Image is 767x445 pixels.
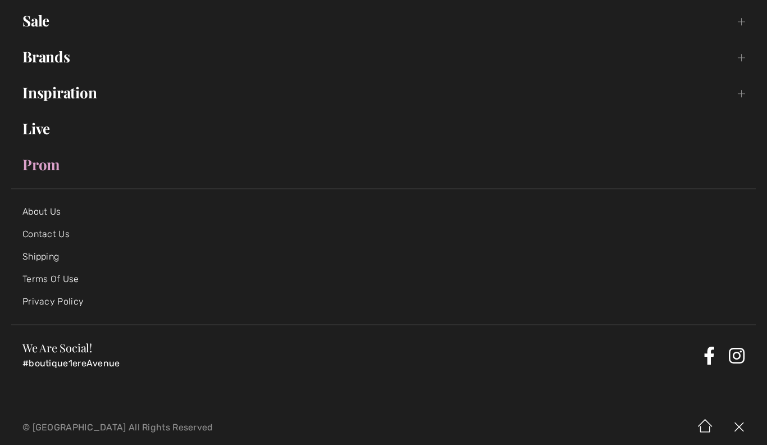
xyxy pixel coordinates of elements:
[22,274,79,284] a: Terms Of Use
[22,296,84,307] a: Privacy Policy
[704,347,715,365] a: Facebook
[22,342,699,353] h3: We Are Social!
[11,44,756,69] a: Brands
[22,424,450,432] p: © [GEOGRAPHIC_DATA] All Rights Reserved
[11,152,756,177] a: Prom
[11,116,756,141] a: Live
[22,206,61,217] a: About Us
[729,347,745,365] a: Instagram
[688,410,722,445] img: Home
[22,229,70,239] a: Contact Us
[22,358,699,369] p: #boutique1ereAvenue
[11,80,756,105] a: Inspiration
[11,8,756,33] a: Sale
[22,251,59,262] a: Shipping
[722,410,756,445] img: X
